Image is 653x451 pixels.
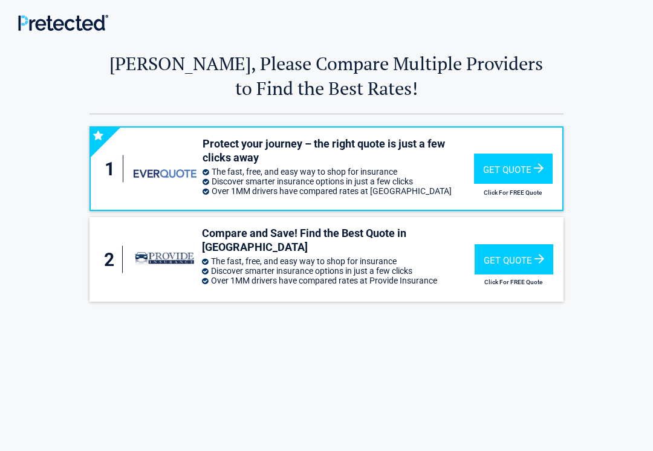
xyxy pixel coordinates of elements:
[474,189,551,196] h2: Click For FREE Quote
[203,186,474,196] li: Over 1MM drivers have compared rates at [GEOGRAPHIC_DATA]
[203,167,474,177] li: The fast, free, and easy way to shop for insurance
[134,169,196,178] img: everquote's logo
[133,244,196,274] img: provide-insurance's logo
[202,276,475,285] li: Over 1MM drivers have compared rates at Provide Insurance
[475,279,553,285] h2: Click For FREE Quote
[203,177,474,186] li: Discover smarter insurance options in just a few clicks
[102,246,122,273] div: 2
[202,226,475,255] h3: Compare and Save! Find the Best Quote in [GEOGRAPHIC_DATA]
[202,256,475,266] li: The fast, free, and easy way to shop for insurance
[89,51,563,100] h2: [PERSON_NAME], Please Compare Multiple Providers to Find the Best Rates!
[475,244,553,274] div: Get Quote
[474,154,553,184] div: Get Quote
[202,266,475,276] li: Discover smarter insurance options in just a few clicks
[103,155,123,183] div: 1
[203,137,474,165] h3: Protect your journey – the right quote is just a few clicks away
[18,15,108,31] img: Main Logo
